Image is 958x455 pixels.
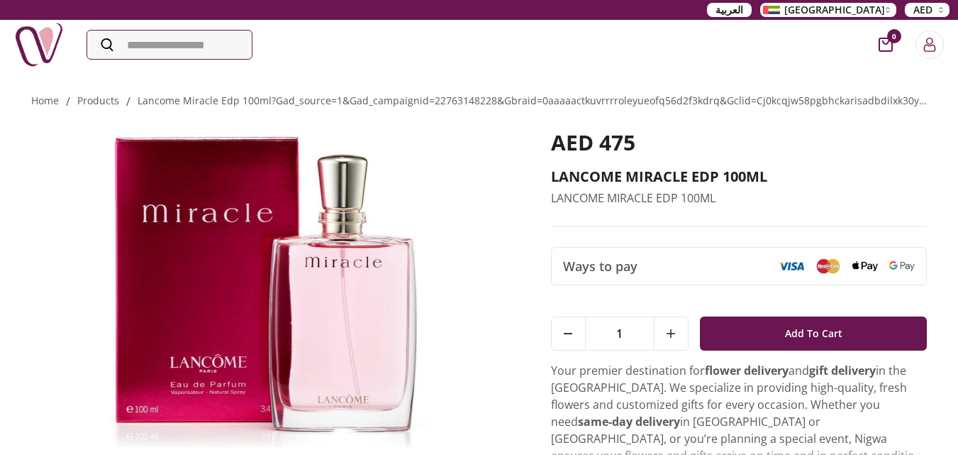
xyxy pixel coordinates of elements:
[551,190,928,207] p: LANCOME MIRACLE EDP 100ML
[915,31,944,59] button: Login
[578,414,680,429] strong: same-day delivery
[784,3,885,17] span: [GEOGRAPHIC_DATA]
[14,20,64,70] img: Nigwa-uae-gifts
[700,317,928,351] button: Add To Cart
[889,261,915,271] img: Google Pay
[551,128,635,157] span: AED 475
[715,3,743,17] span: العربية
[785,321,842,346] span: Add To Cart
[887,29,901,43] span: 0
[815,258,841,273] img: Mastercard
[77,94,119,107] a: products
[551,167,928,187] h2: LANCOME MIRACLE EDP 100ML
[31,94,59,107] a: Home
[809,363,876,378] strong: gift delivery
[760,3,896,17] button: [GEOGRAPHIC_DATA]
[87,31,252,59] input: Search
[586,317,654,350] span: 1
[852,261,878,272] img: Apple Pay
[879,38,893,52] button: cart-button
[705,363,789,378] strong: flower delivery
[31,130,511,447] img: LANCOME MIRACLE EDP 100ML
[563,256,637,276] span: Ways to pay
[763,6,780,14] img: Arabic_dztd3n.png
[66,93,70,110] li: /
[126,93,130,110] li: /
[913,3,932,17] span: AED
[905,3,949,17] button: AED
[779,261,804,271] img: Visa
